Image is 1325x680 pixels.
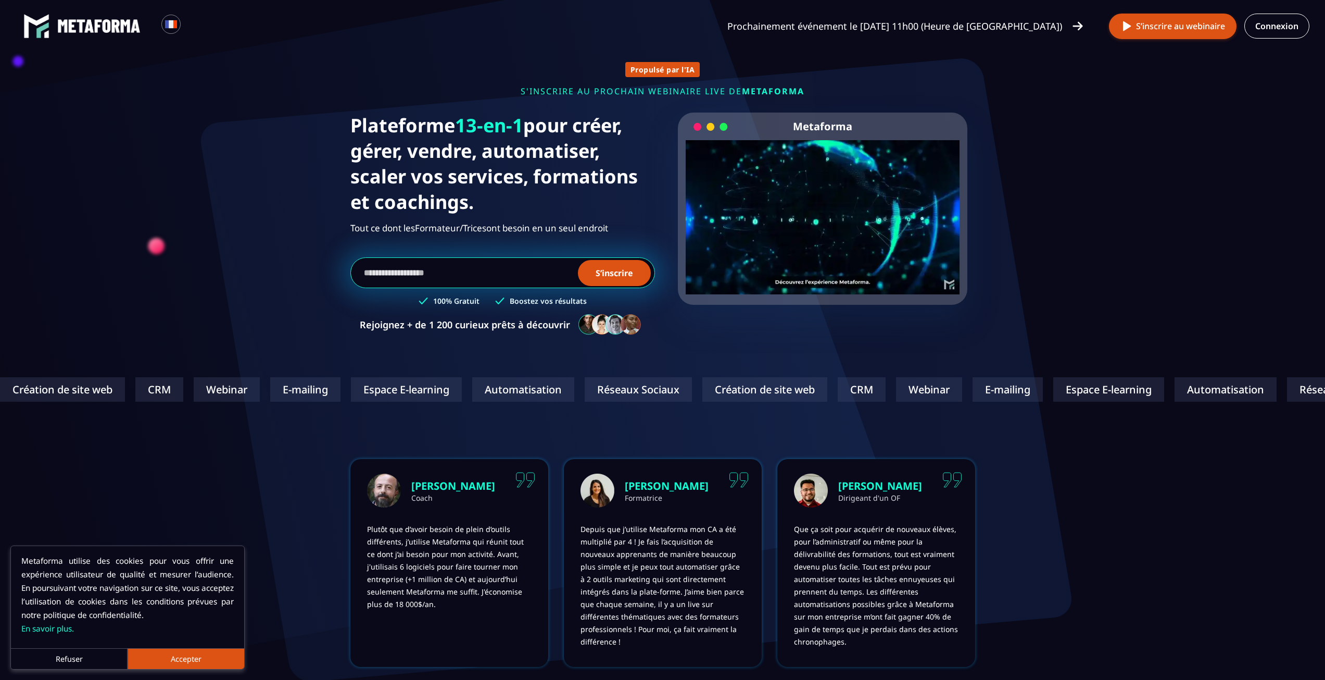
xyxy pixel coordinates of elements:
[581,523,745,648] p: Depuis que j’utilise Metaforma mon CA a été multiplié par 4 ! Je fais l’acquisition de nouveaux a...
[433,296,479,306] h3: 100% Gratuit
[838,479,922,493] p: [PERSON_NAME]
[57,19,141,33] img: logo
[1109,14,1236,39] button: S’inscrire au webinaire
[495,296,504,306] img: checked
[419,296,428,306] img: checked
[415,220,486,237] span: Formateur/Trices
[693,122,728,132] img: loading
[727,19,1062,33] p: Prochainement événement le [DATE] 11h00 (Heure de [GEOGRAPHIC_DATA])
[270,377,340,402] div: E-mailing
[942,472,962,488] img: quote
[742,85,804,97] span: METAFORMA
[973,377,1043,402] div: E-mailing
[702,377,827,402] div: Création de site web
[472,377,574,402] div: Automatisation
[411,493,495,503] p: Coach
[455,113,523,138] span: 13-en-1
[838,493,922,503] p: Dirigeant d'un OF
[630,65,695,75] p: Propulsé par l'IA
[794,474,828,508] img: profile
[578,260,651,286] button: S’inscrire
[350,113,655,215] h1: Plateforme pour créer, gérer, vendre, automatiser, scaler vos services, formations et coachings.
[515,472,535,488] img: quote
[21,554,234,635] p: Metaforma utilise des cookies pour vous offrir une expérience utilisateur de qualité et mesurer l...
[896,377,962,402] div: Webinar
[11,648,128,669] button: Refuser
[1120,20,1133,33] img: play
[1175,377,1277,402] div: Automatisation
[367,523,532,611] p: Plutôt que d’avoir besoin de plein d’outils différents, j’utilise Metaforma qui réunit tout ce do...
[128,648,244,669] button: Accepter
[165,18,178,31] img: fr
[581,474,614,508] img: profile
[350,220,655,237] h2: Tout ce dont les ont besoin en un seul endroit
[625,493,709,503] p: Formatrice
[1053,377,1164,402] div: Espace E-learning
[1244,14,1309,39] a: Connexion
[351,377,462,402] div: Espace E-learning
[686,140,960,277] video: Your browser does not support the video tag.
[793,113,852,140] h2: Metaforma
[729,472,749,488] img: quote
[194,377,260,402] div: Webinar
[135,377,183,402] div: CRM
[367,474,401,508] img: profile
[585,377,692,402] div: Réseaux Sociaux
[794,523,958,648] p: Que ça soit pour acquérir de nouveaux élèves, pour l’administratif ou même pour la délivrabilité ...
[1072,20,1083,32] img: arrow-right
[411,479,495,493] p: [PERSON_NAME]
[350,85,975,97] p: s'inscrire au prochain webinaire live de
[360,318,570,331] p: Rejoignez + de 1 200 curieux prêts à découvrir
[575,314,645,336] img: community-people
[21,623,74,634] a: En savoir plus.
[838,377,886,402] div: CRM
[510,296,587,306] h3: Boostez vos résultats
[23,13,49,39] img: logo
[625,479,709,493] p: [PERSON_NAME]
[190,20,197,32] input: Search for option
[181,15,206,38] div: Search for option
